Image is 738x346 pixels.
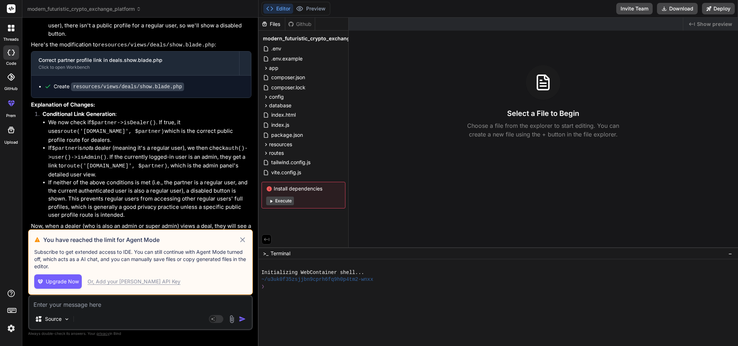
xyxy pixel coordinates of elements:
h3: You have reached the limit for Agent Mode [43,235,238,244]
span: Install dependencies [266,185,341,192]
code: resources/views/deals/show.blade.php [71,82,184,91]
img: icon [239,315,246,323]
span: tailwind.config.js [270,158,311,167]
span: ~/u3uk0f35zsjjbn9cprh6fq9h0p4tm2-wnxx [261,276,374,283]
button: Execute [266,197,294,205]
img: Pick Models [64,316,70,322]
span: Upgrade Now [46,278,79,285]
span: package.json [270,131,304,139]
button: Correct partner profile link in deals.show.blade.phpClick to open Workbench [31,51,239,75]
span: privacy [97,331,109,336]
button: Upgrade Now [34,274,82,289]
label: prem [6,113,16,119]
code: $partner->isDealer() [91,120,156,126]
img: attachment [228,315,236,323]
button: − [727,248,734,259]
p: Source [45,315,62,323]
button: Invite Team [616,3,653,14]
li: We now check if . If true, it uses which is the correct public profile route for dealers. [48,118,251,144]
span: − [728,250,732,257]
span: >_ [263,250,268,257]
em: not [82,144,90,151]
p: Now, when a dealer (who is also an admin or super admin) views a deal, they will see a "View User... [31,222,251,255]
code: resources/views/deals/show.blade.php [98,42,215,48]
code: auth()->user()->isAdmin() [48,145,248,161]
span: .env.example [270,54,303,63]
button: Download [657,3,698,14]
p: Subscribe to get extended access to IDE. You can still continue with Agent Mode turned off, which... [34,248,247,270]
div: Correct partner profile link in deals.show.blade.php [39,57,232,64]
span: .env [270,44,282,53]
span: app [269,64,278,72]
label: Upload [4,139,18,145]
p: Here's the modification to : [31,41,251,50]
span: modern_futuristic_crypto_exchange_platform [27,5,141,13]
li: If is a dealer (meaning it's a regular user), we then check . If the currently logged-in user is ... [48,144,251,179]
span: database [269,102,291,109]
span: Terminal [270,250,290,257]
strong: Conditional Link Generation [43,111,115,117]
label: code [6,60,16,67]
button: Deploy [702,3,735,14]
div: Create [54,83,184,90]
h3: Select a File to Begin [507,108,579,118]
button: Preview [293,4,328,14]
strong: Explanation of Changes: [31,101,95,108]
p: Choose a file from the explorer to start editing. You can create a new file using the + button in... [462,121,624,139]
span: composer.json [270,73,306,82]
span: ❯ [261,283,265,290]
code: route('[DOMAIN_NAME]', $partner) [64,163,167,169]
div: Click to open Workbench [39,64,232,70]
label: GitHub [4,86,18,92]
span: resources [269,141,292,148]
span: modern_futuristic_crypto_exchange_platform [263,35,377,42]
div: Github [285,21,315,28]
code: $partner [52,145,78,152]
span: composer.lock [270,83,306,92]
button: Editor [263,4,293,14]
div: Or, Add your [PERSON_NAME] API Key [88,278,180,285]
span: routes [269,149,284,157]
p: Always double-check its answers. Your in Bind [28,330,253,337]
span: config [269,93,284,100]
span: index.js [270,121,290,129]
li: : [37,110,251,219]
span: index.html [270,111,296,119]
li: If neither of the above conditions is met (i.e., the partner is a regular user, and the current a... [48,179,251,219]
code: route('[DOMAIN_NAME]', $partner) [61,129,164,135]
span: vite.config.js [270,168,302,177]
span: Initializing WebContainer shell... [261,269,364,276]
label: threads [3,36,19,42]
span: Show preview [697,21,732,28]
div: Files [259,21,285,28]
img: settings [5,322,17,334]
